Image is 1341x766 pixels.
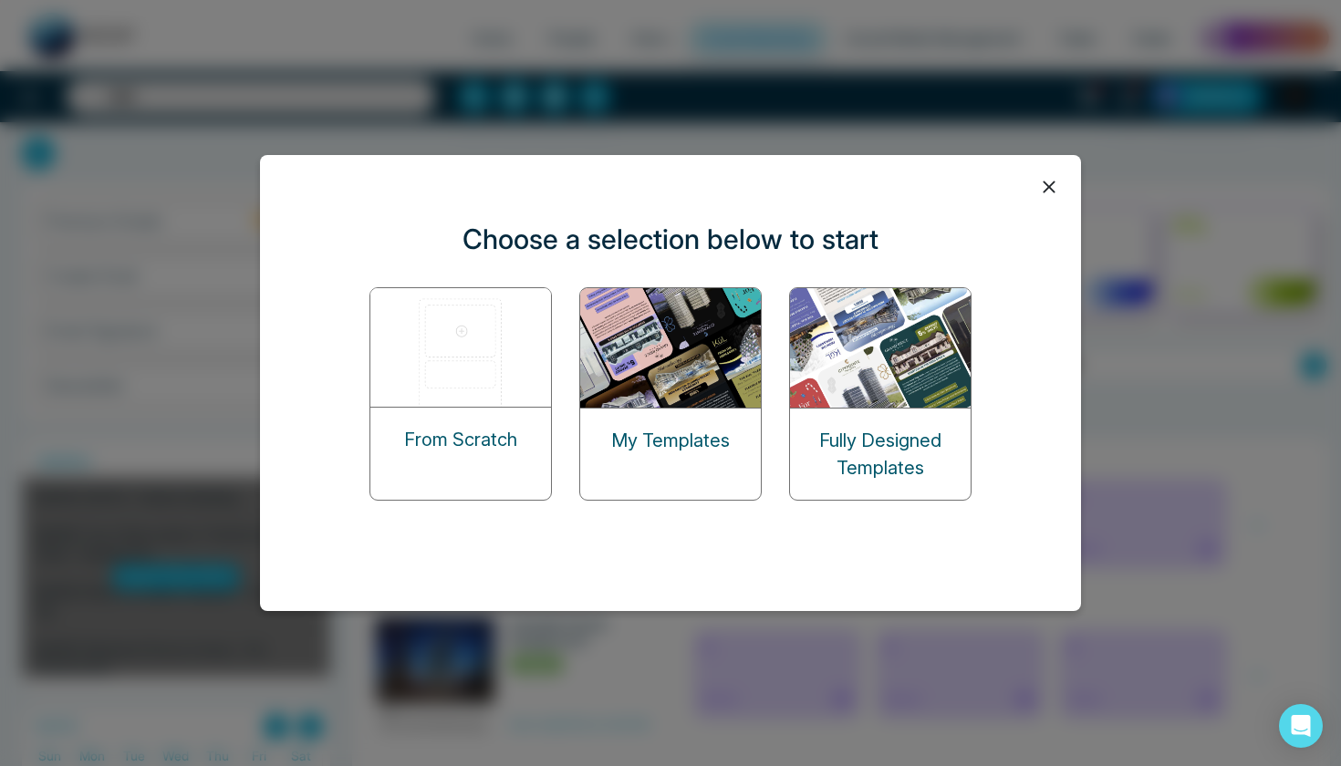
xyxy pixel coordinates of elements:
[611,427,730,454] p: My Templates
[463,219,878,260] p: Choose a selection below to start
[580,288,763,408] img: my-templates.png
[370,288,553,407] img: start-from-scratch.png
[1279,704,1323,748] div: Open Intercom Messenger
[790,288,972,408] img: designed-templates.png
[404,426,517,453] p: From Scratch
[790,427,971,481] p: Fully Designed Templates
